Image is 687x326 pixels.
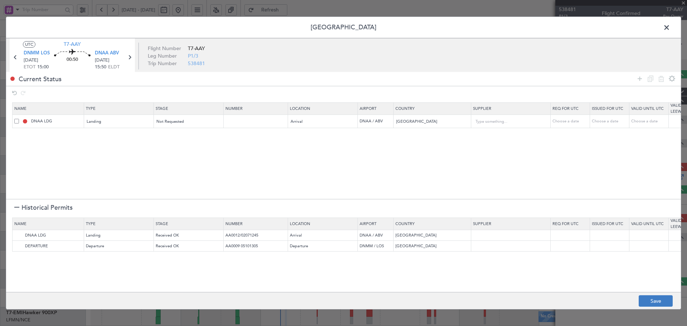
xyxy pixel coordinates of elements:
[6,17,681,38] header: [GEOGRAPHIC_DATA]
[639,295,673,307] button: Save
[629,218,669,230] th: Valid Until Utc
[592,106,623,111] span: Issued For Utc
[590,218,629,230] th: Issued For Utc
[552,106,579,111] span: Req For Utc
[551,218,590,230] th: Req For Utc
[631,106,664,111] span: Valid Until Utc
[592,118,629,125] div: Choose a date
[552,118,590,125] div: Choose a date
[631,118,668,125] div: Choose a date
